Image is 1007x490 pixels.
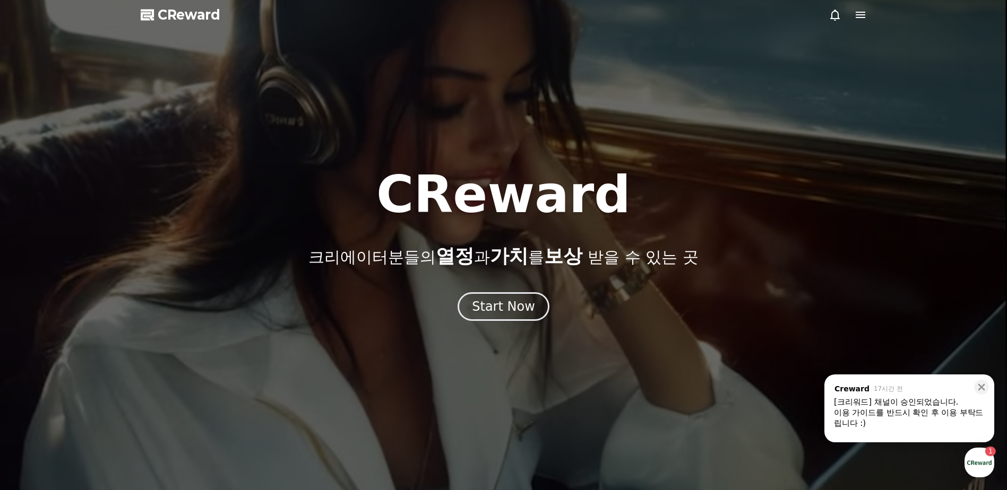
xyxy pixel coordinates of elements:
a: 홈 [3,336,70,363]
span: CReward [158,6,220,23]
span: 보상 [544,245,582,267]
h1: CReward [376,169,631,220]
a: 1대화 [70,336,137,363]
span: 대화 [97,353,110,361]
a: Start Now [458,303,549,313]
span: 설정 [164,352,177,361]
div: Start Now [472,298,535,315]
span: 열정 [436,245,474,267]
span: 홈 [33,352,40,361]
a: 설정 [137,336,204,363]
p: 크리에이터분들의 과 를 받을 수 있는 곳 [308,246,698,267]
button: Start Now [458,292,549,321]
span: 1 [108,336,111,344]
a: CReward [141,6,220,23]
span: 가치 [490,245,528,267]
